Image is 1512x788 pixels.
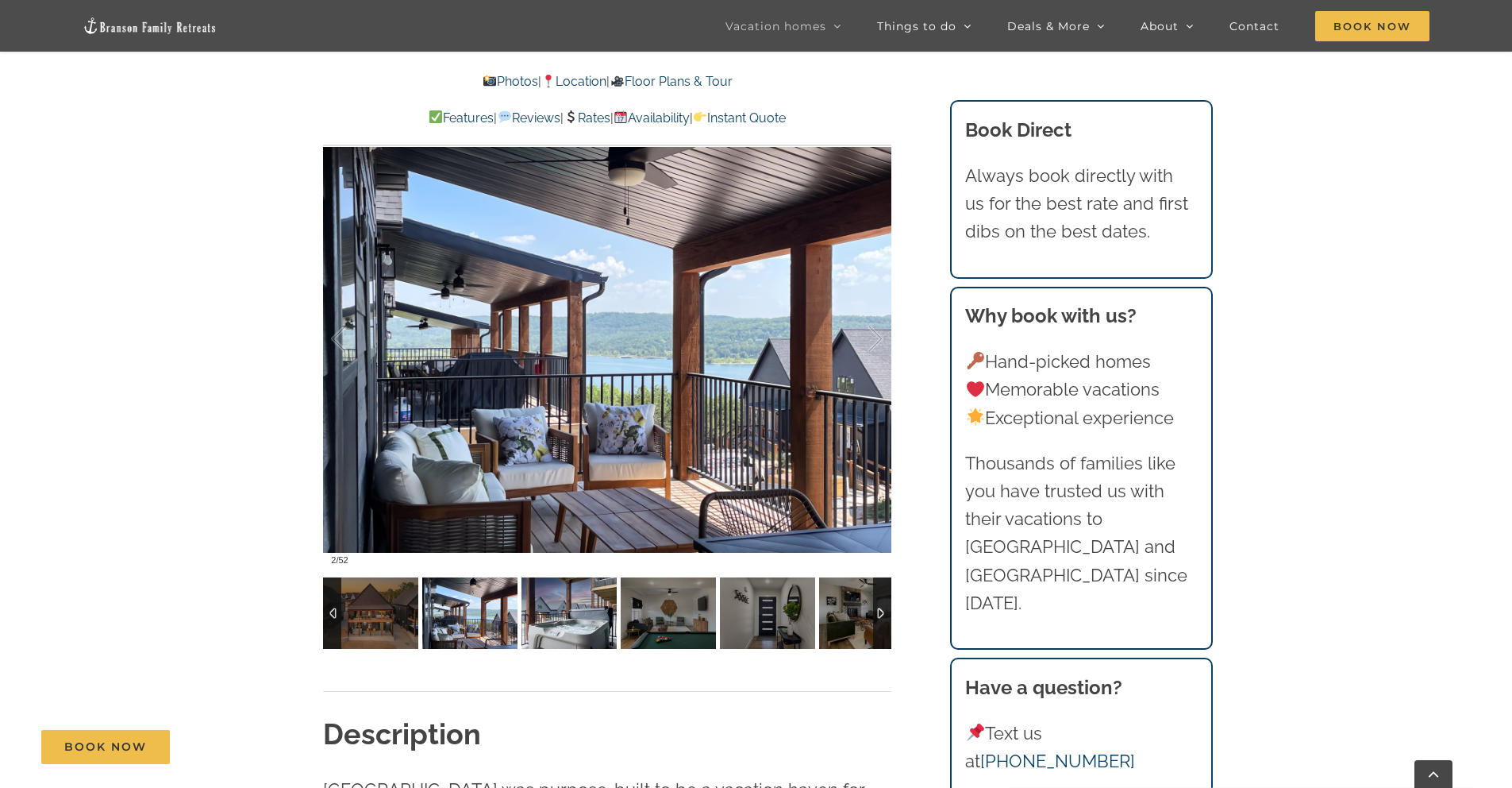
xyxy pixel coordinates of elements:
[542,75,555,87] img: 📍
[967,724,984,741] img: 📌
[614,110,690,126] a: Availability
[965,720,1197,775] p: Text us at
[965,118,1071,141] b: Book Direct
[564,110,577,123] img: 💲
[498,110,511,123] img: 💬
[541,74,606,89] a: Location
[483,74,538,89] a: Photos
[521,577,617,649] img: 09-Wildflower-Lodge-lake-view-vacation-rental-1120-Edit-scaled.jpg-nggid041311-ngg0dyn-120x90-00f...
[422,577,517,649] img: 05-Wildflower-Lodge-at-Table-Rock-Lake-Branson-Family-Retreats-vacation-home-rental-1139-scaled.j...
[693,110,786,126] a: Instant Quote
[965,676,1122,699] strong: Have a question?
[64,740,147,754] span: Book Now
[1007,21,1090,32] span: Deals & More
[694,110,706,123] img: 👉
[41,730,170,764] a: Book Now
[323,108,891,129] p: | | | |
[965,302,1197,330] h3: Why book with us?
[965,450,1197,617] p: Thousands of families like you have trusted us with their vacations to [GEOGRAPHIC_DATA] and [GEO...
[483,75,496,87] img: 📸
[1229,21,1279,32] span: Contact
[429,110,494,126] a: Features
[967,352,984,369] img: 🔑
[1315,11,1429,41] span: Book Now
[725,21,826,32] span: Vacation homes
[323,577,418,649] img: 00-Wildflower-Lodge-Rocky-Shores-summer-2023-1104-Edit-scaled.jpg-nggid041328-ngg0dyn-120x90-00f0...
[323,717,481,751] strong: Description
[621,577,716,649] img: 08-Wildflower-Lodge-at-Table-Rock-Lake-Branson-Family-Retreats-vacation-home-rental-1101-scaled.j...
[877,21,956,32] span: Things to do
[614,110,627,123] img: 📆
[720,577,815,649] img: 01-Wildflower-Lodge-at-Table-Rock-Lake-Branson-Family-Retreats-vacation-home-rental-1151-scaled.j...
[497,110,560,126] a: Reviews
[610,74,732,89] a: Floor Plans & Tour
[429,110,442,123] img: ✅
[323,71,891,92] p: | |
[1141,21,1179,32] span: About
[967,380,984,398] img: ❤️
[564,110,610,126] a: Rates
[611,75,624,87] img: 🎥
[83,17,217,35] img: Branson Family Retreats Logo
[819,577,914,649] img: 02-Wildflower-Lodge-at-Table-Rock-Lake-Branson-Family-Retreats-vacation-home-rental-1123-scaled.j...
[965,162,1197,246] p: Always book directly with us for the best rate and first dibs on the best dates.
[967,408,984,426] img: 🌟
[965,348,1197,432] p: Hand-picked homes Memorable vacations Exceptional experience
